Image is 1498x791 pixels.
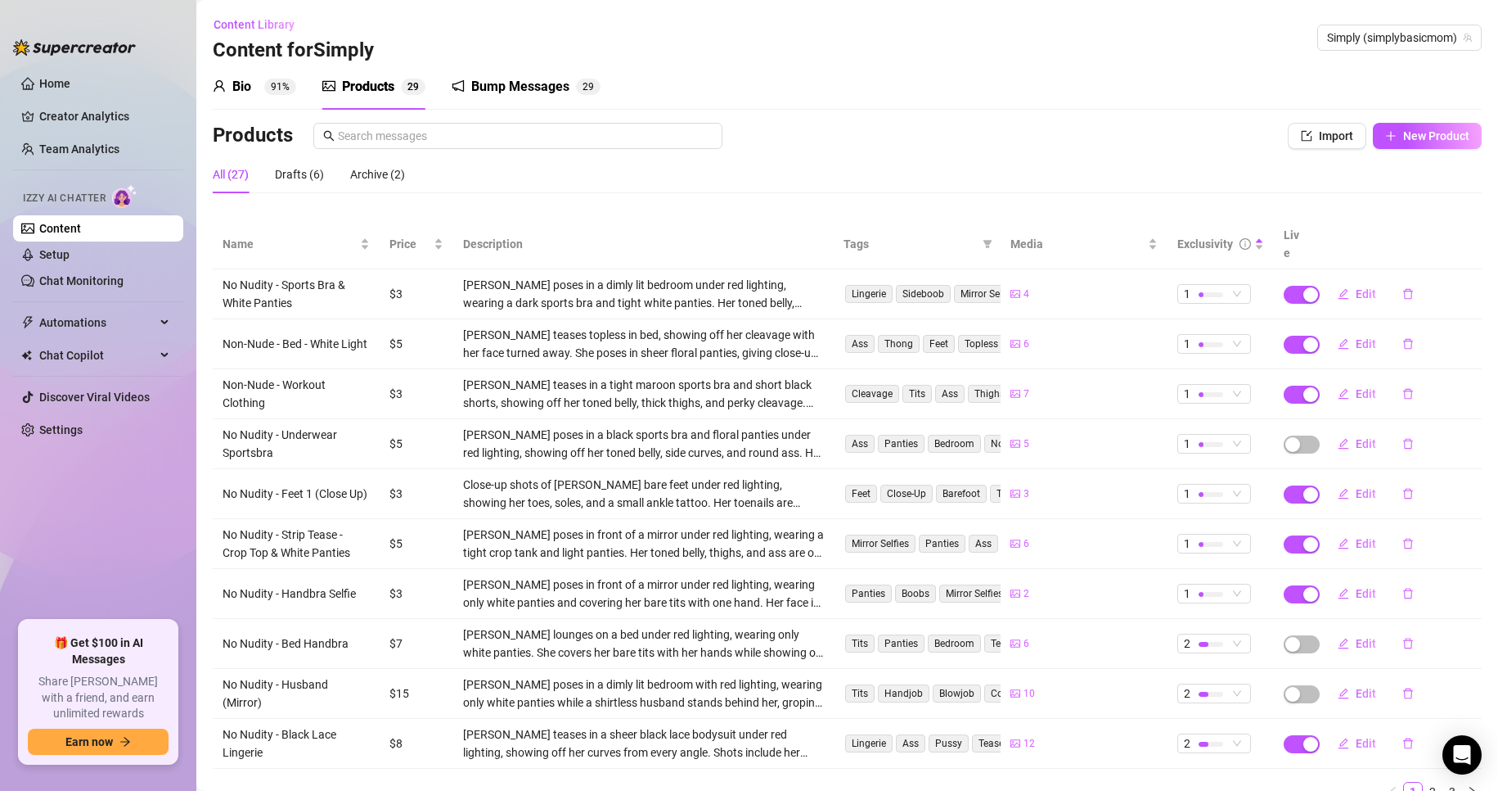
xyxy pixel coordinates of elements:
span: 1 [1184,285,1190,303]
img: AI Chatter [112,184,137,208]
td: No Nudity - Black Lace Lingerie [213,719,380,769]
div: Bio [232,77,251,97]
span: Simply (simplybasicmom) [1327,25,1472,50]
span: Edit [1356,337,1376,350]
span: delete [1402,688,1414,699]
span: arrow-right [119,736,131,748]
span: picture [1010,389,1020,399]
span: Mirror Selfies [939,585,1010,603]
span: Sideboob [896,285,951,303]
span: info-circle [1239,238,1251,250]
span: 3 [1023,486,1029,502]
span: filter [983,239,992,249]
sup: 29 [401,79,425,95]
button: delete [1389,281,1427,307]
th: Live [1274,219,1315,269]
span: Media [1010,235,1145,253]
span: Tits [902,385,932,403]
span: Tags [843,235,976,253]
span: Cleavage [845,385,899,403]
a: Settings [39,423,83,436]
span: delete [1402,738,1414,749]
span: 1 [1184,485,1190,503]
span: Ass [845,435,875,453]
span: 2 [1023,586,1029,602]
button: Edit [1325,431,1389,457]
sup: 91% [264,79,296,95]
span: Automations [39,310,155,336]
span: filter [979,232,996,256]
div: Exclusivity [1177,235,1233,253]
span: Blowjob [933,685,981,703]
button: delete [1389,381,1427,407]
span: Mirror Selfies [954,285,1024,303]
span: Edit [1356,687,1376,700]
span: 12 [1023,736,1035,752]
span: delete [1402,288,1414,300]
span: Edit [1356,287,1376,301]
span: edit [1338,588,1349,599]
span: edit [1338,388,1349,400]
span: edit [1338,538,1349,549]
button: Edit [1325,481,1389,507]
img: logo-BBDzfeDw.svg [13,39,136,56]
a: Chat Monitoring [39,274,124,287]
span: 6 [1023,636,1029,652]
span: edit [1338,338,1349,350]
button: delete [1389,631,1427,657]
span: 5 [1023,436,1029,452]
a: Setup [39,248,70,261]
span: New Product [1403,129,1469,142]
span: Edit [1356,587,1376,600]
span: delete [1402,338,1414,350]
span: 4 [1023,287,1029,302]
span: 9 [588,81,594,93]
span: notification [452,79,465,93]
span: Import [1319,129,1353,142]
button: Import [1288,123,1366,149]
div: [PERSON_NAME] teases in a sheer black lace bodysuit under red lighting, showing off her curves fr... [463,725,824,762]
span: edit [1338,738,1349,749]
span: Couple [984,685,1028,703]
div: Open Intercom Messenger [1442,735,1482,775]
button: Edit [1325,531,1389,557]
span: picture [1010,339,1020,349]
button: Edit [1325,381,1389,407]
div: Bump Messages [471,77,569,97]
span: Ass [896,734,925,753]
span: 6 [1023,536,1029,552]
td: No Nudity - Feet 1 (Close Up) [213,469,380,519]
span: Share [PERSON_NAME] with a friend, and earn unlimited rewards [28,674,169,722]
div: [PERSON_NAME] poses in a dimly lit bedroom with red lighting, wearing only white panties while a ... [463,676,824,712]
span: Handjob [878,685,929,703]
span: Lingerie [845,285,893,303]
button: Earn nowarrow-right [28,729,169,755]
img: Chat Copilot [21,350,32,361]
span: thunderbolt [21,316,34,329]
span: picture [1010,489,1020,499]
td: $7 [380,619,453,669]
span: picture [1010,689,1020,698]
td: $5 [380,519,453,569]
div: [PERSON_NAME] lounges on a bed under red lighting, wearing only white panties. She covers her bar... [463,626,824,662]
span: picture [1010,289,1020,299]
th: Description [453,219,834,269]
span: Thong [878,335,920,353]
td: Non-Nude - Bed - White Light [213,319,380,369]
span: Bedroom [928,635,981,653]
span: Tits [845,635,875,653]
span: Close-Up [880,485,933,503]
span: No Face [984,435,1034,453]
span: 2 [583,81,588,93]
span: Edit [1356,637,1376,650]
span: Ass [845,335,875,353]
span: Edit [1356,537,1376,550]
span: picture [1010,439,1020,449]
button: delete [1389,481,1427,507]
span: 🎁 Get $100 in AI Messages [28,635,169,667]
span: import [1301,130,1312,142]
span: Barefoot [936,485,987,503]
span: picture [1010,539,1020,549]
th: Media [1001,219,1167,269]
button: Content Library [213,11,308,38]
